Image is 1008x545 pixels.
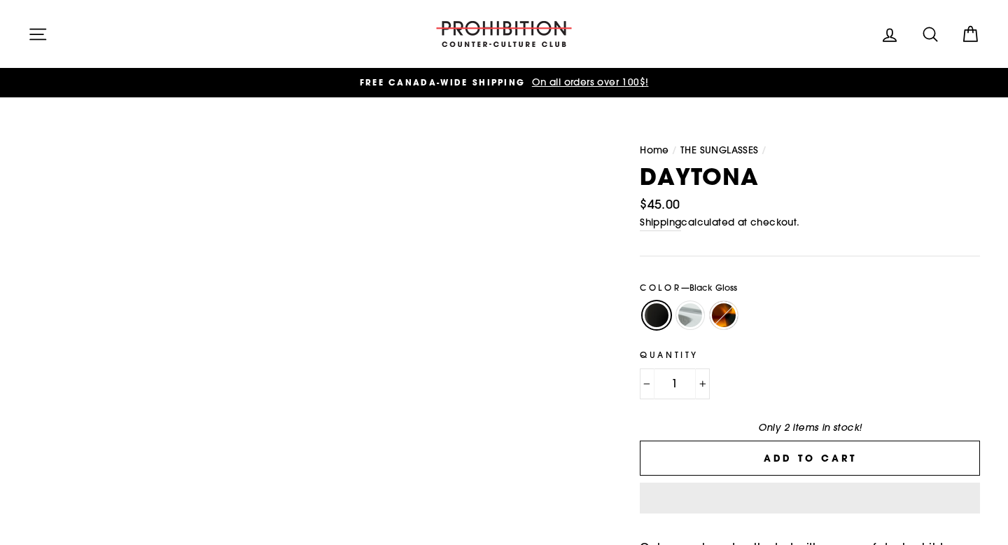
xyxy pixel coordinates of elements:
[31,75,976,90] a: FREE CANADA-WIDE SHIPPING On all orders over 100$!
[640,441,980,476] button: Add to cart
[764,452,857,464] span: Add to cart
[640,196,680,212] span: $45.00
[640,281,980,294] label: Color
[434,21,574,47] img: PROHIBITION COUNTER-CULTURE CLUB
[643,301,671,329] label: Black Gloss
[762,144,766,156] span: /
[672,144,677,156] span: /
[640,165,980,188] h1: DAYTONA
[695,368,710,399] button: Increase item quantity by one
[528,76,649,88] span: On all orders over 100$!
[360,76,526,88] span: FREE CANADA-WIDE SHIPPING
[676,301,704,329] label: Crystal
[710,301,738,329] label: [GEOGRAPHIC_DATA]
[680,144,759,156] a: THE SUNGLASSES
[640,348,980,361] label: Quantity
[640,420,980,436] div: Only 2 items in stock!
[640,215,980,231] small: calculated at checkout.
[689,282,737,293] span: Black Gloss
[640,368,710,399] input: quantity
[640,215,681,231] a: Shipping
[640,143,980,158] nav: breadcrumbs
[681,282,737,293] span: —
[640,368,654,399] button: Reduce item quantity by one
[640,144,669,156] a: Home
